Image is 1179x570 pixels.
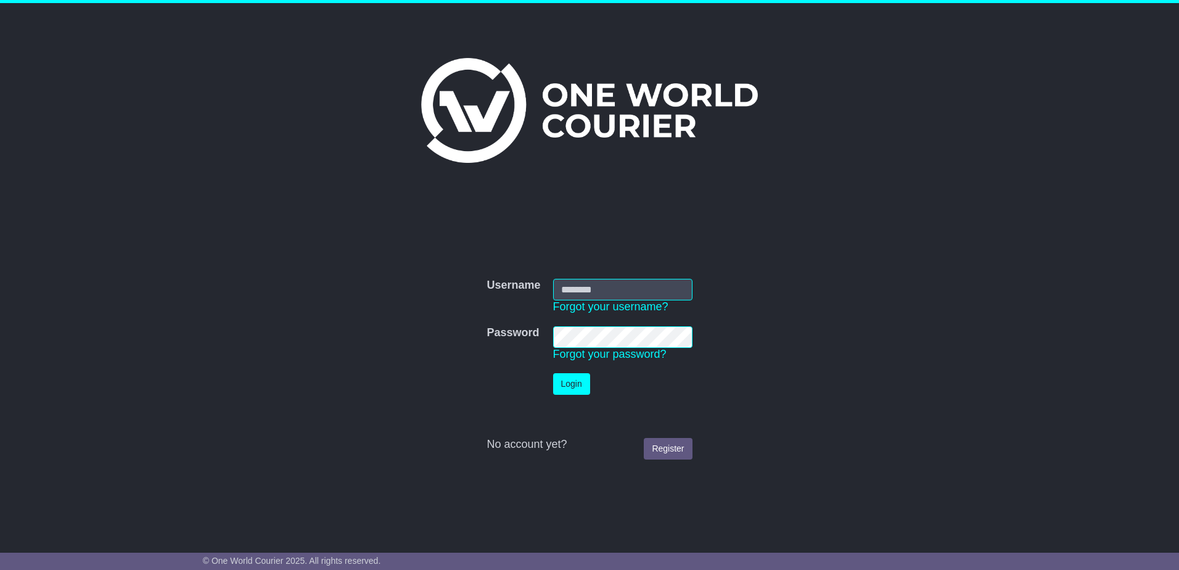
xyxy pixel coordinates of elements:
a: Forgot your username? [553,300,668,313]
label: Username [487,279,540,292]
label: Password [487,326,539,340]
img: One World [421,58,758,163]
div: No account yet? [487,438,692,452]
button: Login [553,373,590,395]
span: © One World Courier 2025. All rights reserved. [203,556,381,566]
a: Forgot your password? [553,348,667,360]
a: Register [644,438,692,460]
